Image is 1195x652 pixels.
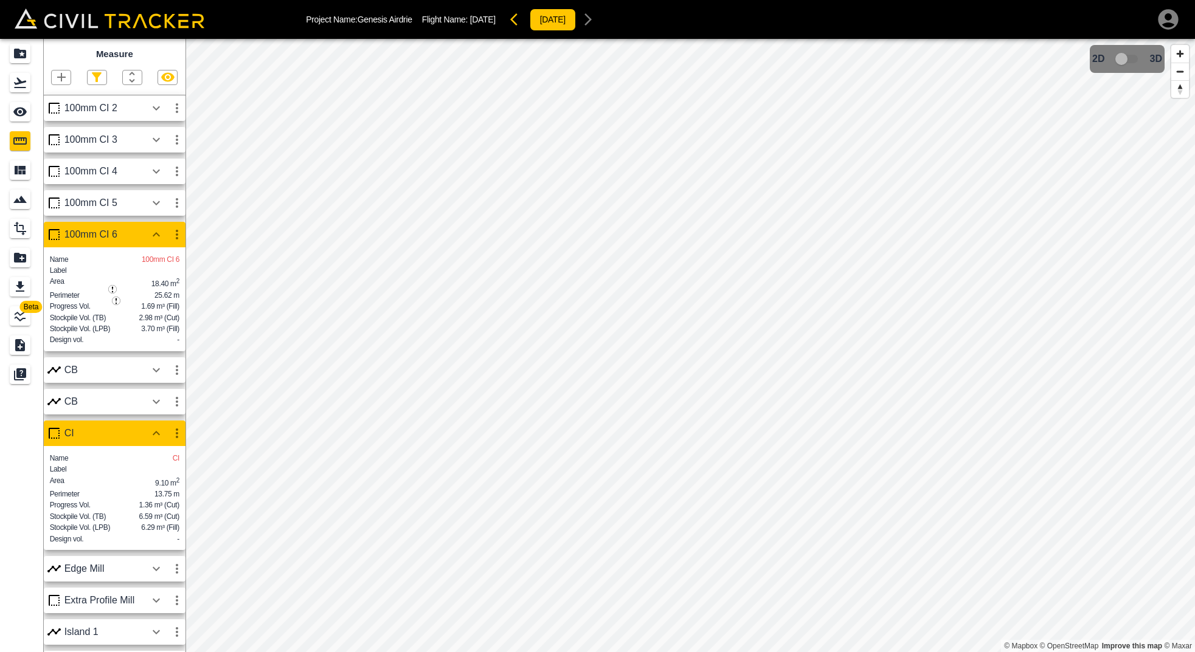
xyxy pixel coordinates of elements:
[15,9,204,28] img: Civil Tracker
[1150,53,1162,64] span: 3D
[185,39,1195,652] canvas: Map
[306,15,412,24] p: Project Name: Genesis Airdrie
[1040,642,1099,650] a: OpenStreetMap
[1102,642,1162,650] a: Map feedback
[1092,53,1104,64] span: 2D
[1171,63,1189,80] button: Zoom out
[422,15,496,24] p: Flight Name:
[470,15,496,24] span: [DATE]
[1171,45,1189,63] button: Zoom in
[1171,80,1189,98] button: Reset bearing to north
[530,9,576,31] button: [DATE]
[1164,642,1192,650] a: Maxar
[1110,47,1145,70] span: 3D model not uploaded yet
[1004,642,1037,650] a: Mapbox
